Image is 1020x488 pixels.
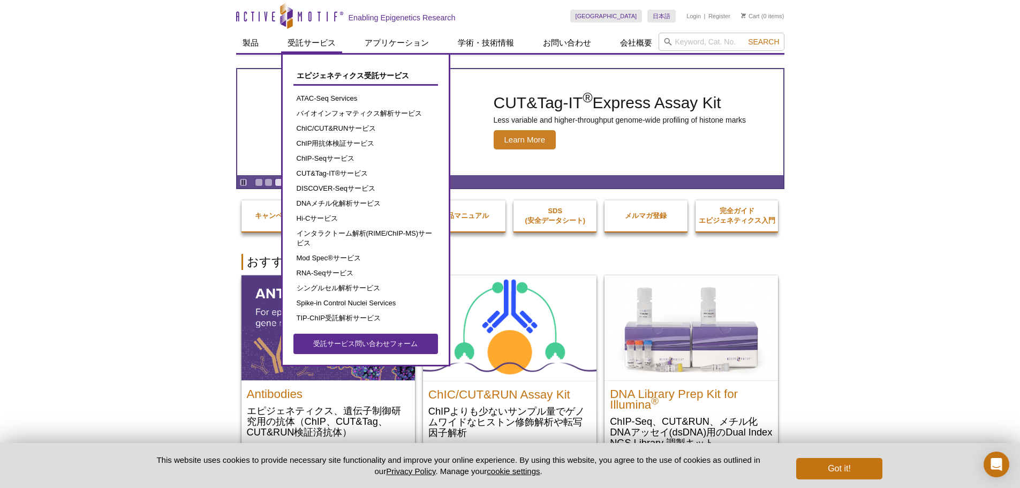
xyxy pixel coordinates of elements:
[605,275,778,459] a: DNA Library Prep Kit for Illumina DNA Library Prep Kit for Illumina® ChIP-Seq、CUT&RUN、メチル化DNAアッセイ...
[708,12,730,20] a: Register
[271,63,448,181] img: CUT&Tag-IT Express Assay Kit
[293,311,438,326] a: TIP-ChIP受託解析サービス
[293,121,438,136] a: ChIC/CUT&RUNサービス
[293,181,438,196] a: DISCOVER-Seqサービス
[610,384,773,410] h2: DNA Library Prep Kit for Illumina
[247,384,410,400] h2: Antibodies
[293,166,438,181] a: CUT&Tag-IT®サービス
[275,178,283,186] a: Go to slide 3
[651,395,659,407] sup: ®
[423,275,596,381] img: ChIC/CUT&RUN Assay Kit
[293,106,438,121] a: バイオインフォマティクス解析サービス
[423,275,596,449] a: ChIC/CUT&RUN Assay Kit ChIC/CUT&RUN Assay Kit ChIPよりも少ないサンプル量でゲノムワイドなヒストン修飾解析や転写因子解析
[255,212,311,220] strong: キャンペーン情報
[358,33,435,53] a: アプリケーション
[293,334,438,354] a: 受託サービス問い合わせフォーム
[255,178,263,186] a: Go to slide 1
[513,196,596,236] a: SDS(安全データシート)
[610,416,773,448] p: ChIP-Seq、CUT&RUN、メチル化DNAアッセイ(dsDNA)用のDual Index NGS Library 調製キット
[704,10,706,22] li: |
[741,10,784,22] li: (0 items)
[696,196,779,236] a: 完全ガイドエピジェネティクス入門
[647,10,676,22] a: 日本語
[138,454,779,477] p: This website uses cookies to provide necessary site functionality and improve your online experie...
[570,10,643,22] a: [GEOGRAPHIC_DATA]
[699,207,775,224] strong: 完全ガイド エピジェネティクス入門
[583,90,592,105] sup: ®
[241,275,415,380] img: All Antibodies
[494,130,556,149] span: Learn More
[239,178,247,186] a: Toggle autoplay
[293,136,438,151] a: ChIP用抗体検証サービス
[428,384,591,400] h2: ChIC/CUT&RUN Assay Kit
[293,196,438,211] a: DNAメチル化解析サービス
[796,458,882,479] button: Got it!
[741,13,746,18] img: Your Cart
[494,95,746,111] h2: CUT&Tag-IT Express Assay Kit
[349,13,456,22] h2: Enabling Epigenetics Research
[241,275,415,448] a: All Antibodies Antibodies エピジェネティクス、遺伝子制御研究用の抗体（ChIP、CUT&Tag、CUT&RUN検証済抗体）
[537,33,598,53] a: お問い合わせ
[297,71,409,80] span: エピジェネティクス受託サービス
[236,33,265,53] a: 製品
[440,212,489,220] strong: 製品マニュアル
[265,178,273,186] a: Go to slide 2
[293,151,438,166] a: ChIP-Seqサービス
[241,200,324,231] a: キャンペーン情報
[423,200,506,231] a: 製品マニュアル
[487,467,540,476] button: cookie settings
[281,33,342,53] a: 受託サービス
[428,406,591,438] p: ChIPよりも少ないサンプル量でゲノムワイドなヒストン修飾解析や転写因子解析
[241,254,779,270] h2: おすすめ製品
[748,37,779,46] span: Search
[741,12,760,20] a: Cart
[293,91,438,106] a: ATAC-Seq Services
[686,12,701,20] a: Login
[237,69,783,175] a: CUT&Tag-IT Express Assay Kit CUT&Tag-IT®Express Assay Kit Less variable and higher-throughput gen...
[293,65,438,86] a: エピジェネティクス受託サービス
[659,33,784,51] input: Keyword, Cat. No.
[494,115,746,125] p: Less variable and higher-throughput genome-wide profiling of histone marks
[525,207,585,224] strong: SDS (安全データシート)
[237,69,783,175] article: CUT&Tag-IT Express Assay Kit
[386,467,435,476] a: Privacy Policy
[293,281,438,296] a: シングルセル解析サービス
[293,266,438,281] a: RNA-Seqサービス
[247,405,410,438] p: エピジェネティクス、遺伝子制御研究用の抗体（ChIP、CUT&Tag、CUT&RUN検証済抗体）
[984,452,1009,477] div: Open Intercom Messenger
[614,33,659,53] a: 会社概要
[625,212,667,220] strong: メルマガ登録
[293,211,438,226] a: Hi-Cサービス
[605,275,778,380] img: DNA Library Prep Kit for Illumina
[745,37,782,47] button: Search
[293,251,438,266] a: Mod Spec®サービス
[605,200,687,231] a: メルマガ登録
[293,226,438,251] a: インタラクトーム解析(RIME/ChIP-MS)サービス
[451,33,520,53] a: 学術・技術情報
[293,296,438,311] a: Spike-in Control Nuclei Services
